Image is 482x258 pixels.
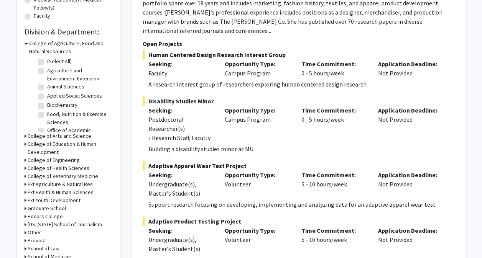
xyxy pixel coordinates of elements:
div: Not Provided [372,59,449,78]
div: Not Provided [372,170,449,198]
p: Opportunity Type: [225,106,290,115]
span: Human Centered Design Research Interest Group [143,50,455,59]
h3: College of Education & Human Development [28,140,113,156]
div: Volunteer [219,170,296,198]
p: Opportunity Type: [225,59,290,69]
span: Adaptive Product Testing Project [143,217,455,226]
div: Campus Program [219,59,296,78]
label: (Select All) [47,57,72,65]
h3: Provost [28,237,46,245]
h3: Other [28,229,41,237]
div: Faculty [148,69,214,78]
label: Applied Social Sciences [47,92,102,100]
span: Disability Studies Minor [143,96,455,106]
iframe: Chat [6,224,33,252]
h3: [US_STATE] School of Journalism [28,220,102,229]
div: Volunteer [219,226,296,253]
h3: College of Veterinary Medicine [28,172,98,180]
h3: School of Law [28,245,59,253]
h3: College of Health Sciences [28,164,89,172]
div: 5 - 10 hours/week [296,170,372,198]
p: Seeking: [148,170,214,180]
label: Agriculture and Environment Extension [47,67,111,83]
p: Support research focusing on developing, implementing and analyzing data for an adaptive apparel ... [148,200,455,209]
div: Postdoctoral Researcher(s) / Research Staff, Faculty [148,115,214,142]
div: Undergraduate(s), Master's Student(s) [148,180,214,198]
label: Food, Nutrition & Exercise Sciences [47,110,111,126]
div: Campus Program [219,106,296,142]
h2: Division & Department: [25,27,113,36]
h3: College of Arts and Science [28,132,91,140]
p: Seeking: [148,59,214,69]
p: Seeking: [148,106,214,115]
h3: Graduate School [28,204,66,212]
div: 0 - 5 hours/week [296,106,372,142]
p: Time Commitment: [301,226,367,235]
p: Open Projects [143,39,455,48]
h3: Honors College [28,212,63,220]
span: Adaptive Apparel Wear Test Project [143,161,455,170]
p: A research interest group of researchers exploring human centered design research [148,80,455,89]
h3: Ext Health & Human Sciences [28,188,94,196]
div: Undergraduate(s), Master's Student(s) [148,235,214,253]
label: Faculty [34,12,50,20]
h3: College of Engineering [28,156,80,164]
label: Office of Academic Programs [47,126,111,142]
p: Application Deadline: [378,106,443,115]
h3: College of Agriculture, Food and Natural Resources [29,39,113,56]
p: Opportunity Type: [225,226,290,235]
div: 0 - 5 hours/week [296,59,372,78]
p: Building a disability studies minor at MU [148,144,455,153]
p: Time Commitment: [301,106,367,115]
h3: Ext Youth Development [28,196,81,204]
p: Opportunity Type: [225,170,290,180]
p: Application Deadline: [378,59,443,69]
label: Animal Sciences [47,83,84,91]
p: Seeking: [148,226,214,235]
p: Time Commitment: [301,59,367,69]
h3: Ext Agriculture & Natural Res [28,180,93,188]
p: Time Commitment: [301,170,367,180]
label: Biochemistry [47,101,77,109]
p: Application Deadline: [378,170,443,180]
div: 5 - 10 hours/week [296,226,372,253]
p: Application Deadline: [378,226,443,235]
div: Not Provided [372,226,449,253]
div: Not Provided [372,106,449,142]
